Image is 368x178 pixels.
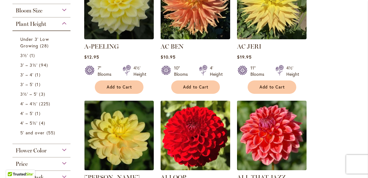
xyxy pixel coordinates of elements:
[84,35,154,41] a: A-Peeling
[20,101,37,107] span: 4' – 4½'
[84,54,99,60] span: $12.95
[20,71,64,78] a: 3' – 4' 1
[250,65,268,77] div: 11" Blooms
[5,156,22,173] iframe: Launch Accessibility Center
[286,65,299,77] div: 4½' Height
[171,80,220,94] button: Add to Cart
[20,110,33,116] span: 4' – 5'
[16,21,46,27] span: Plant Height
[84,101,154,170] img: AHOY MATEY
[20,100,64,107] a: 4' – 4½' 225
[20,81,64,88] a: 3' – 5' 1
[35,110,42,117] span: 1
[133,65,146,77] div: 4½' Height
[237,101,307,170] img: ALL THAT JAZZ
[20,91,64,97] a: 3½' – 5' 3
[237,35,307,41] a: AC Jeri
[161,54,176,60] span: $10.95
[35,81,42,88] span: 1
[39,91,46,97] span: 3
[20,120,37,126] span: 4' – 5½'
[161,35,230,41] a: AC BEN
[20,110,64,117] a: 4' – 5' 1
[20,130,45,136] span: 5' and over
[16,7,42,14] span: Bloom Size
[107,84,132,90] span: Add to Cart
[35,71,42,78] span: 1
[20,91,37,97] span: 3½' – 5'
[95,80,143,94] button: Add to Cart
[84,166,154,171] a: AHOY MATEY
[161,43,184,50] a: AC BEN
[30,52,36,59] span: 1
[237,54,252,60] span: $19.95
[40,42,50,49] span: 28
[20,72,33,78] span: 3' – 4'
[20,36,49,49] span: Under 3' Low Growing
[39,62,49,68] span: 94
[259,84,285,90] span: Add to Cart
[46,129,57,136] span: 55
[20,129,64,136] a: 5' and over 55
[39,120,46,126] span: 4
[161,101,230,170] img: ALI OOP
[39,100,51,107] span: 225
[20,81,33,87] span: 3' – 5'
[98,65,115,77] div: 7" Blooms
[183,84,209,90] span: Add to Cart
[248,80,296,94] button: Add to Cart
[20,52,28,58] span: 3½'
[237,166,307,171] a: ALL THAT JAZZ
[237,43,261,50] a: AC JERI
[20,62,64,68] a: 3' – 3½' 94
[84,43,119,50] a: A-PEELING
[20,36,64,49] a: Under 3' Low Growing 28
[20,62,37,68] span: 3' – 3½'
[174,65,191,77] div: 10" Blooms
[161,166,230,171] a: ALI OOP
[16,147,46,154] span: Flower Color
[210,65,223,77] div: 4' Height
[20,52,64,59] a: 3½' 1
[20,120,64,126] a: 4' – 5½' 4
